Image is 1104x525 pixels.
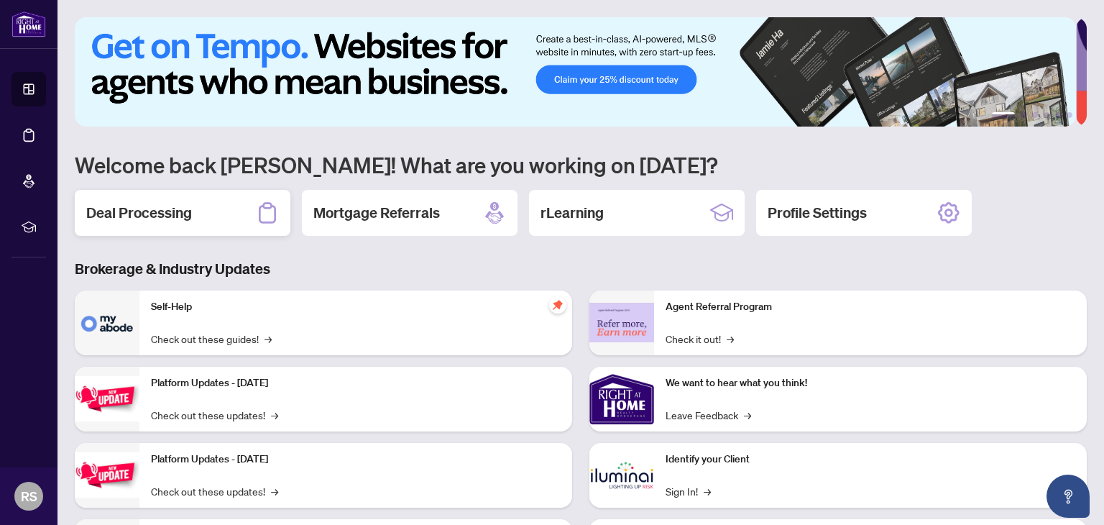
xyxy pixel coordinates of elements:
span: → [271,483,278,499]
p: Agent Referral Program [666,299,1075,315]
button: 4 [1044,112,1049,118]
h3: Brokerage & Industry Updates [75,259,1087,279]
h2: Deal Processing [86,203,192,223]
span: → [271,407,278,423]
h2: rLearning [540,203,604,223]
span: → [264,331,272,347]
span: RS [21,486,37,506]
span: → [727,331,734,347]
img: Identify your Client [589,443,654,508]
a: Sign In!→ [666,483,711,499]
span: → [704,483,711,499]
button: 6 [1067,112,1072,118]
a: Check out these updates!→ [151,407,278,423]
h2: Mortgage Referrals [313,203,440,223]
p: Identify your Client [666,452,1075,467]
img: Agent Referral Program [589,303,654,342]
a: Leave Feedback→ [666,407,751,423]
img: logo [11,11,46,37]
p: We want to hear what you think! [666,375,1075,391]
a: Check out these guides!→ [151,331,272,347]
button: 5 [1055,112,1061,118]
img: Slide 0 [75,17,1076,127]
span: → [744,407,751,423]
p: Platform Updates - [DATE] [151,452,561,467]
button: 3 [1032,112,1038,118]
button: Open asap [1046,475,1090,518]
p: Platform Updates - [DATE] [151,375,561,391]
img: Platform Updates - July 21, 2025 [75,376,139,421]
img: Platform Updates - July 8, 2025 [75,452,139,498]
h2: Profile Settings [768,203,867,223]
img: We want to hear what you think! [589,367,654,432]
a: Check out these updates!→ [151,483,278,499]
p: Self-Help [151,299,561,315]
span: pushpin [549,296,566,314]
button: 2 [1021,112,1026,118]
button: 1 [992,112,1015,118]
h1: Welcome back [PERSON_NAME]! What are you working on [DATE]? [75,151,1087,178]
img: Self-Help [75,291,139,355]
a: Check it out!→ [666,331,734,347]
